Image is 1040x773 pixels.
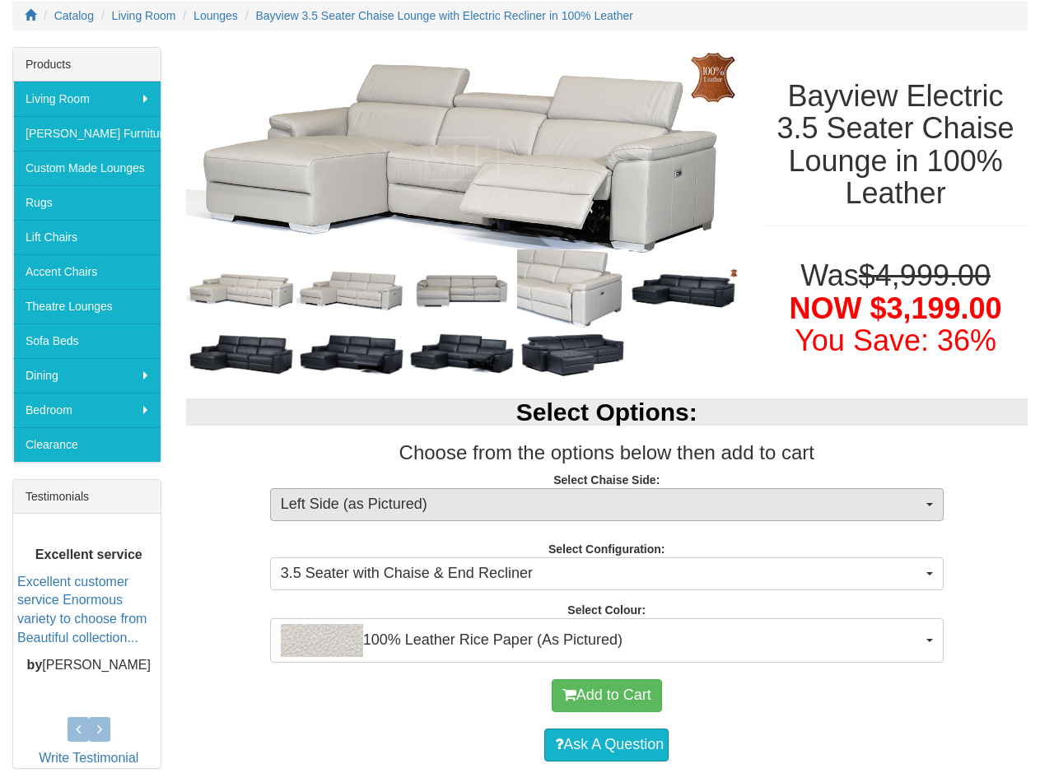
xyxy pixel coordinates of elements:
[186,442,1028,463] h3: Choose from the options below then add to cart
[567,603,646,617] strong: Select Colour:
[13,48,161,81] div: Products
[281,563,922,584] span: 3.5 Seater with Chaise & End Recliner
[13,324,161,358] a: Sofa Beds
[13,254,161,289] a: Accent Chairs
[13,81,161,116] a: Living Room
[39,751,138,765] a: Write Testimonial
[763,259,1028,357] h1: Was
[270,618,944,663] button: 100% Leather Rice Paper (As Pictured)100% Leather Rice Paper (As Pictured)
[13,151,161,185] a: Custom Made Lounges
[516,398,697,426] b: Select Options:
[795,324,996,357] font: You Save: 36%
[13,480,161,514] div: Testimonials
[54,9,94,22] a: Catalog
[270,557,944,590] button: 3.5 Seater with Chaise & End Recliner
[13,185,161,220] a: Rugs
[17,656,161,675] p: [PERSON_NAME]
[27,658,43,672] b: by
[256,9,633,22] a: Bayview 3.5 Seater Chaise Lounge with Electric Recliner in 100% Leather
[281,624,922,657] span: 100% Leather Rice Paper (As Pictured)
[552,679,662,712] button: Add to Cart
[553,473,660,487] strong: Select Chaise Side:
[544,729,669,761] a: Ask A Question
[112,9,176,22] a: Living Room
[13,289,161,324] a: Theatre Lounges
[763,80,1028,210] h1: Bayview Electric 3.5 Seater Chaise Lounge in 100% Leather
[548,542,665,556] strong: Select Configuration:
[13,393,161,427] a: Bedroom
[194,9,238,22] a: Lounges
[13,427,161,462] a: Clearance
[281,494,922,515] span: Left Side (as Pictured)
[281,624,363,657] img: 100% Leather Rice Paper (As Pictured)
[13,220,161,254] a: Lift Chairs
[13,358,161,393] a: Dining
[35,547,142,561] b: Excellent service
[13,116,161,151] a: [PERSON_NAME] Furniture
[17,575,147,645] a: Excellent customer service Enormous variety to choose from Beautiful collection...
[859,258,991,292] del: $4,999.00
[270,488,944,521] button: Left Side (as Pictured)
[790,291,1002,325] span: NOW $3,199.00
